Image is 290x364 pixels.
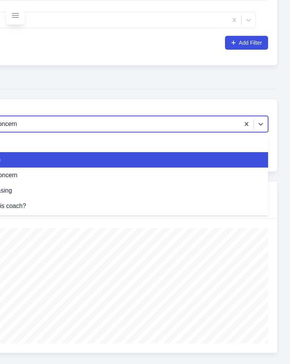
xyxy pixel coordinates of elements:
[6,6,25,25] button: Toggle sidebar
[225,36,268,50] button: Add Filter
